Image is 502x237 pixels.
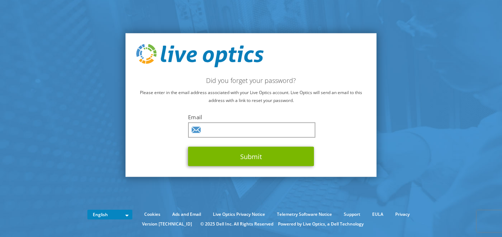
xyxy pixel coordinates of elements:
a: Support [338,210,366,218]
a: EULA [367,210,389,218]
button: Submit [188,147,314,166]
li: © 2025 Dell Inc. All Rights Reserved [197,220,277,228]
a: Ads and Email [167,210,206,218]
img: live_optics_svg.svg [136,44,264,68]
label: Email [188,113,314,121]
h2: Did you forget your password? [136,76,366,84]
a: Cookies [139,210,166,218]
a: Live Optics Privacy Notice [207,210,270,218]
p: Please enter in the email address associated with your Live Optics account. Live Optics will send... [136,89,366,104]
li: Version [TECHNICAL_ID] [138,220,196,228]
li: Powered by Live Optics, a Dell Technology [278,220,364,228]
a: Privacy [390,210,415,218]
a: Telemetry Software Notice [271,210,337,218]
